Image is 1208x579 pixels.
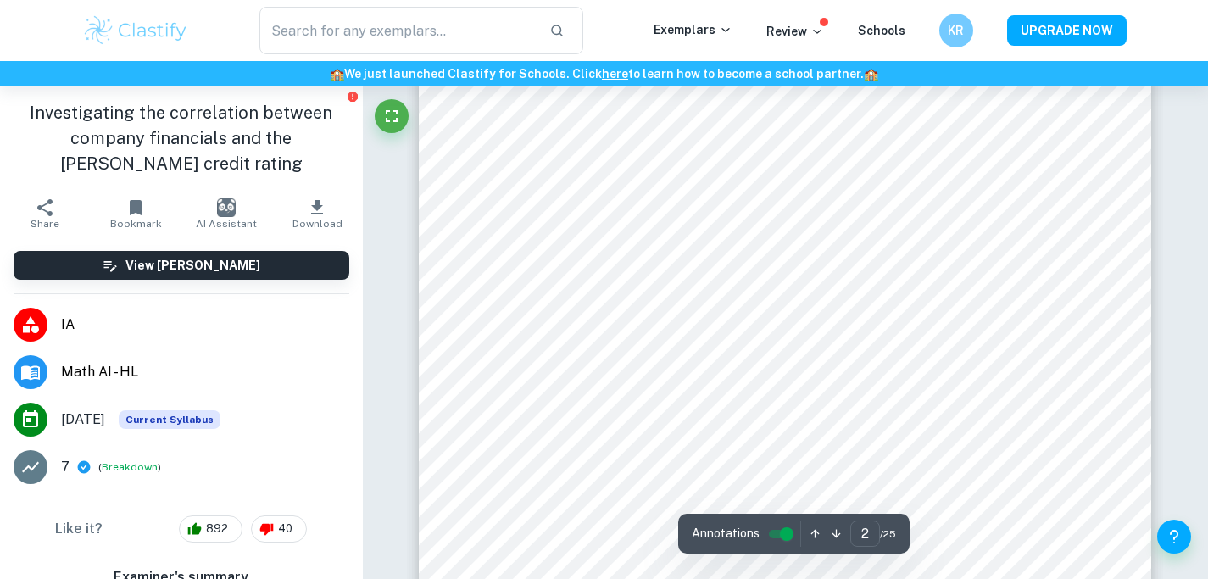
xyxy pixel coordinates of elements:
[14,100,349,176] h1: Investigating the correlation between company financials and the [PERSON_NAME] credit rating
[880,526,896,542] span: / 25
[61,362,349,382] span: Math AI - HL
[55,519,103,539] h6: Like it?
[766,22,824,41] p: Review
[102,459,158,475] button: Breakdown
[179,515,242,543] div: 892
[939,14,973,47] button: KR
[61,409,105,430] span: [DATE]
[61,457,70,477] p: 7
[330,67,344,81] span: 🏫
[98,459,161,476] span: ( )
[858,24,905,37] a: Schools
[269,521,302,537] span: 40
[82,14,190,47] img: Clastify logo
[181,190,272,237] button: AI Assistant
[259,7,537,54] input: Search for any exemplars...
[1007,15,1127,46] button: UPGRADE NOW
[125,256,260,275] h6: View [PERSON_NAME]
[864,67,878,81] span: 🏫
[196,218,257,230] span: AI Assistant
[654,20,732,39] p: Exemplars
[272,190,363,237] button: Download
[292,218,342,230] span: Download
[251,515,307,543] div: 40
[375,99,409,133] button: Fullscreen
[119,410,220,429] span: Current Syllabus
[946,21,966,40] h6: KR
[347,90,359,103] button: Report issue
[3,64,1205,83] h6: We just launched Clastify for Schools. Click to learn how to become a school partner.
[110,218,162,230] span: Bookmark
[1157,520,1191,554] button: Help and Feedback
[14,251,349,280] button: View [PERSON_NAME]
[692,525,760,543] span: Annotations
[61,315,349,335] span: IA
[91,190,181,237] button: Bookmark
[119,410,220,429] div: This exemplar is based on the current syllabus. Feel free to refer to it for inspiration/ideas wh...
[217,198,236,217] img: AI Assistant
[31,218,59,230] span: Share
[197,521,237,537] span: 892
[602,67,628,81] a: here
